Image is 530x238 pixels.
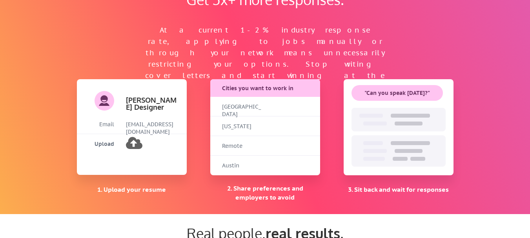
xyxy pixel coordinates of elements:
div: Austin [222,162,261,170]
div: 3. Sit back and wait for responses [344,185,454,194]
div: Cities you want to work in [222,85,310,93]
div: Email [77,121,114,129]
div: [PERSON_NAME] Designer [126,96,177,111]
div: At a current 1-2% industry response rate, applying to jobs manually or through your network means... [144,25,387,93]
div: 2. Share preferences and employers to avoid [210,184,320,202]
div: [EMAIL_ADDRESS][DOMAIN_NAME] [126,121,179,136]
div: 1. Upload your resume [77,185,187,194]
div: [US_STATE] [222,123,261,131]
div: Remote [222,142,261,150]
div: Upload [77,140,114,148]
div: "Can you speak [DATE]?" [352,89,443,97]
div: [GEOGRAPHIC_DATA] [222,103,261,118]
